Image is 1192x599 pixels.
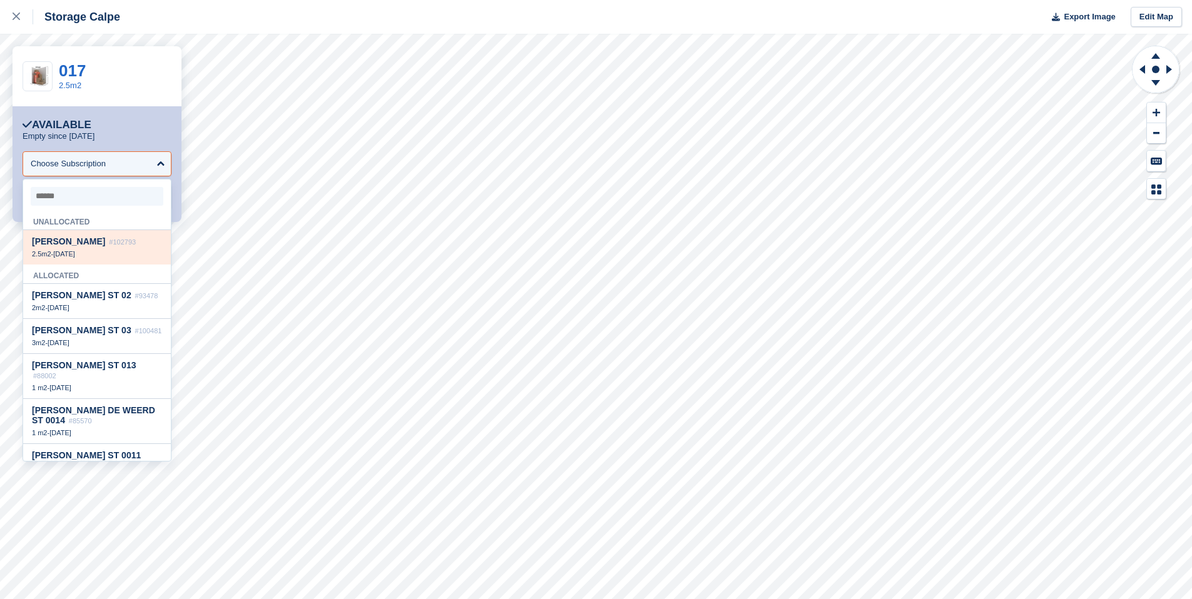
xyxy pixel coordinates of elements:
[32,249,162,258] div: -
[33,9,120,24] div: Storage Calpe
[1064,11,1115,23] span: Export Image
[1147,123,1166,144] button: Zoom Out
[32,383,162,392] div: -
[32,428,162,437] div: -
[69,417,92,425] span: #85570
[32,303,162,312] div: -
[32,405,155,425] span: [PERSON_NAME] DE WEERD ST 0014
[1044,7,1116,28] button: Export Image
[109,238,136,246] span: #102793
[1131,7,1182,28] a: Edit Map
[1147,103,1166,123] button: Zoom In
[32,250,51,258] span: 2.5m2
[135,327,162,335] span: #100481
[32,304,45,311] span: 2m2
[135,292,158,299] span: #93478
[23,119,91,131] div: Available
[49,384,71,391] span: [DATE]
[48,304,69,311] span: [DATE]
[59,81,81,90] a: 2.5m2
[33,372,56,380] span: #88002
[32,339,45,346] span: 3m2
[1147,151,1166,171] button: Keyboard Shortcuts
[53,250,75,258] span: [DATE]
[32,450,141,460] span: [PERSON_NAME] ST 0011
[23,66,52,88] img: STORAGE%20CALPE%20UNIT%202.5%20m2.jpg
[59,61,86,80] a: 017
[32,325,131,335] span: [PERSON_NAME] ST 03
[23,211,171,230] div: Unallocated
[23,264,171,284] div: Allocated
[32,429,47,436] span: 1 m2
[31,158,106,170] div: Choose Subscription
[48,339,69,346] span: [DATE]
[23,131,94,141] p: Empty since [DATE]
[32,338,162,347] div: -
[32,360,136,370] span: [PERSON_NAME] ST 013
[49,429,71,436] span: [DATE]
[32,384,47,391] span: 1 m2
[32,290,131,300] span: [PERSON_NAME] ST 02
[32,236,105,246] span: [PERSON_NAME]
[1147,179,1166,199] button: Map Legend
